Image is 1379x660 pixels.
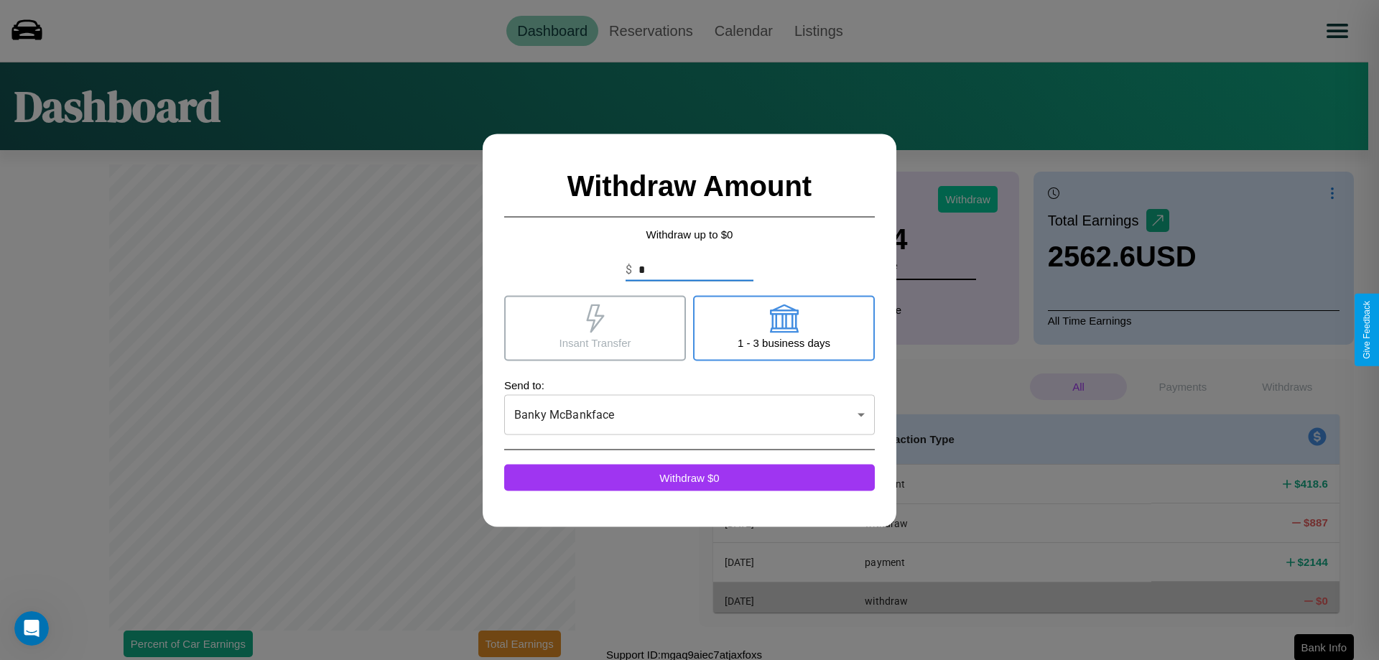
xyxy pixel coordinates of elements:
[559,333,631,352] p: Insant Transfer
[504,375,875,394] p: Send to:
[738,333,830,352] p: 1 - 3 business days
[504,155,875,217] h2: Withdraw Amount
[504,224,875,243] p: Withdraw up to $ 0
[504,394,875,434] div: Banky McBankface
[1362,301,1372,359] div: Give Feedback
[14,611,49,646] iframe: Intercom live chat
[626,261,632,278] p: $
[504,464,875,491] button: Withdraw $0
